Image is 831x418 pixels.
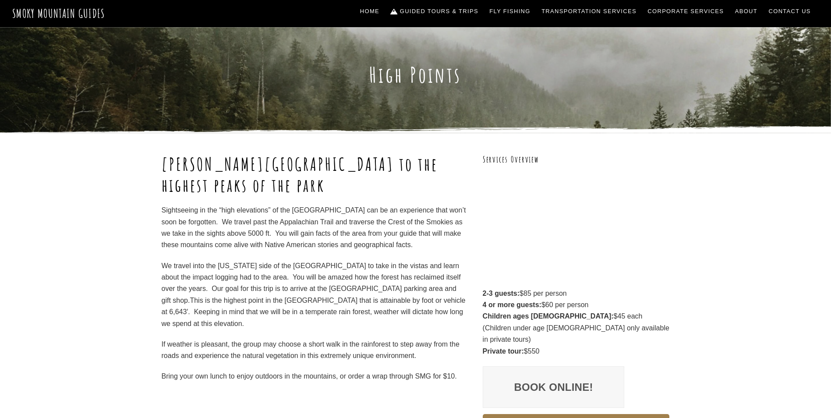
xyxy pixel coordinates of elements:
[483,154,670,166] h3: Services Overview
[357,2,383,21] a: Home
[483,290,520,297] strong: 2-3 guests:
[483,288,670,357] p: $85 per person $60 per person $45 each (Children under age [DEMOGRAPHIC_DATA] only available in p...
[162,260,467,329] p: We travel into the [US_STATE] side of the [GEOGRAPHIC_DATA] to take in the vistas and learn about...
[483,312,614,320] strong: Children ages [DEMOGRAPHIC_DATA]:
[162,205,467,251] p: Sightseeing in the “high elevations” of the [GEOGRAPHIC_DATA] can be an experience that won’t soo...
[732,2,761,21] a: About
[162,340,460,359] span: If weather is pleasant, the group may choose a short walk in the rainforest to step away from the...
[483,347,524,355] strong: Private tour:
[162,62,670,88] h1: High Points
[483,366,625,408] a: Book Online!
[162,153,438,196] strong: [PERSON_NAME][GEOGRAPHIC_DATA] to the highest peaks of the park
[765,2,814,21] a: Contact Us
[162,297,466,327] span: This is the highest point in the [GEOGRAPHIC_DATA] that is attainable by foot or vehicle at 6,643...
[483,301,541,308] strong: 4 or more guests:
[538,2,640,21] a: Transportation Services
[162,371,467,382] p: Bring your own lunch to enjoy outdoors in the mountains, or order a wrap through SMG for $10.
[12,6,105,21] a: Smoky Mountain Guides
[644,2,728,21] a: Corporate Services
[387,2,482,21] a: Guided Tours & Trips
[486,2,534,21] a: Fly Fishing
